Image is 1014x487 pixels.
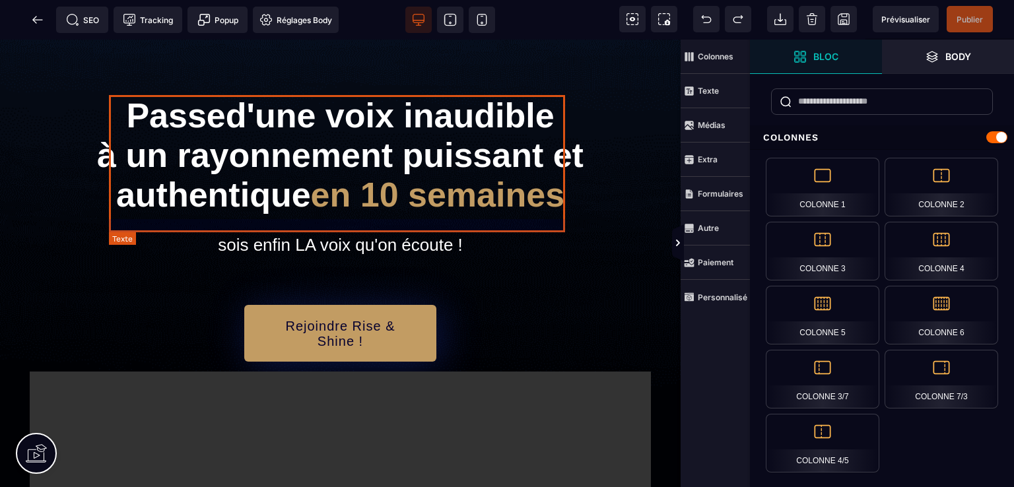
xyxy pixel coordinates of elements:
[750,40,882,74] span: Ouvrir les blocs
[693,6,720,32] span: Défaire
[945,51,971,61] strong: Body
[681,177,750,211] span: Formulaires
[873,6,939,32] span: Aperçu
[698,120,726,130] strong: Médias
[750,224,763,263] span: Afficher les vues
[725,6,751,32] span: Rétablir
[437,7,463,33] span: Voir tablette
[885,222,998,280] div: Colonne 4
[56,7,108,33] span: Métadata SEO
[97,57,584,187] span: en 10 semaines
[799,6,825,32] span: Nettoyage
[469,7,495,33] span: Voir mobile
[24,7,51,33] span: Retour
[405,7,432,33] span: Voir bureau
[698,154,718,164] strong: Extra
[698,292,747,302] strong: Personnalisé
[187,7,248,33] span: Créer une alerte modale
[698,257,733,267] strong: Paiement
[766,286,879,344] div: Colonne 5
[681,108,750,143] span: Médias
[885,158,998,216] div: Colonne 2
[114,7,182,33] span: Code de suivi
[197,13,238,26] span: Popup
[681,245,750,280] span: Paiement
[766,350,879,408] div: Colonne 3/7
[681,280,750,314] span: Personnalisé
[698,189,743,199] strong: Formulaires
[66,13,99,26] span: SEO
[698,51,733,61] strong: Colonnes
[766,222,879,280] div: Colonne 3
[750,125,1014,150] div: Colonnes
[767,6,794,32] span: Importer
[766,414,879,472] div: Colonne 4/5
[885,286,998,344] div: Colonne 6
[881,15,930,24] span: Prévisualiser
[681,211,750,245] span: Autre
[681,74,750,108] span: Texte
[244,265,436,322] button: Rejoindre Rise & Shine !
[813,51,838,61] strong: Bloc
[259,13,332,26] span: Réglages Body
[766,158,879,216] div: Colonne 1
[123,13,173,26] span: Tracking
[619,6,646,32] span: Voir les composants
[882,40,1014,74] span: Ouvrir les calques
[698,86,719,96] strong: Texte
[698,223,719,233] strong: Autre
[253,7,339,33] span: Favicon
[885,350,998,408] div: Colonne 7/3
[681,143,750,177] span: Extra
[947,6,993,32] span: Enregistrer le contenu
[957,15,983,24] span: Publier
[681,40,750,74] span: Colonnes
[651,6,677,32] span: Capture d'écran
[830,6,857,32] span: Enregistrer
